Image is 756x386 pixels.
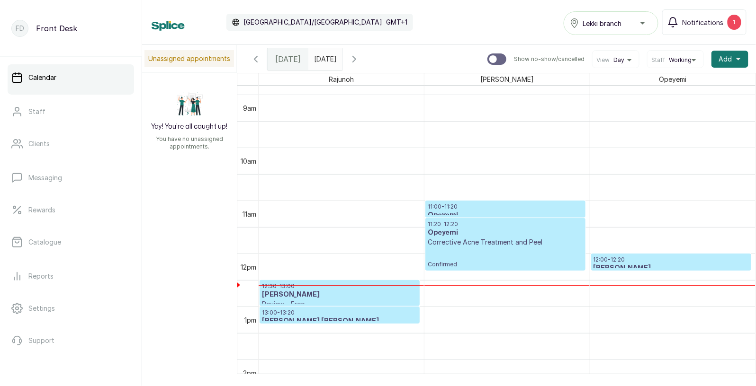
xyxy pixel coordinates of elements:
[657,73,688,85] span: Opeyemi
[428,203,583,211] p: 11:00 - 11:20
[728,15,741,30] div: 1
[428,228,583,237] h3: Opeyemi
[594,263,749,273] h3: [PERSON_NAME]
[243,315,258,325] div: 1pm
[8,98,134,125] a: Staff
[583,18,622,28] span: Lekki branch
[28,336,54,345] p: Support
[28,304,55,313] p: Settings
[262,316,417,326] h3: [PERSON_NAME] [PERSON_NAME]
[564,11,658,35] button: Lekki branch
[243,18,382,27] p: [GEOGRAPHIC_DATA]/[GEOGRAPHIC_DATA]
[8,360,134,386] button: Logout
[651,56,700,64] button: StaffWorking
[8,165,134,191] a: Messaging
[28,107,45,116] p: Staff
[239,262,258,272] div: 12pm
[8,131,134,157] a: Clients
[428,261,583,268] span: Confirmed
[8,229,134,255] a: Catalogue
[8,197,134,223] a: Rewards
[478,73,536,85] span: [PERSON_NAME]
[239,156,258,166] div: 10am
[241,103,258,113] div: 9am
[28,205,55,215] p: Rewards
[662,9,747,35] button: Notifications1
[262,282,417,290] p: 12:30 - 13:00
[28,237,61,247] p: Catalogue
[683,18,724,27] span: Notifications
[262,309,417,316] p: 13:00 - 13:20
[8,295,134,322] a: Settings
[428,220,583,228] p: 11:20 - 12:20
[596,56,635,64] button: ViewDay
[28,73,56,82] p: Calendar
[514,55,585,63] p: Show no-show/cancelled
[719,54,732,64] span: Add
[327,73,356,85] span: Rajunoh
[148,135,231,150] p: You have no unassigned appointments.
[613,56,624,64] span: Day
[241,209,258,219] div: 11am
[428,237,583,247] p: Corrective Acne Treatment and Peel
[669,56,692,64] span: Working
[36,23,77,34] p: Front Desk
[8,64,134,91] a: Calendar
[28,139,50,149] p: Clients
[275,53,301,65] span: [DATE]
[241,368,258,378] div: 2pm
[152,122,228,132] h2: Yay! You’re all caught up!
[428,211,583,220] h3: Opeyemi
[8,263,134,289] a: Reports
[711,51,748,68] button: Add
[262,290,417,299] h3: [PERSON_NAME]
[28,272,54,281] p: Reports
[651,56,665,64] span: Staff
[594,256,749,263] p: 12:00 - 12:20
[16,24,24,33] p: FD
[386,18,407,27] p: GMT+1
[268,48,308,70] div: [DATE]
[28,173,62,183] p: Messaging
[144,50,234,67] p: Unassigned appointments
[8,327,134,354] a: Support
[596,56,610,64] span: View
[262,299,417,309] p: Review - Free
